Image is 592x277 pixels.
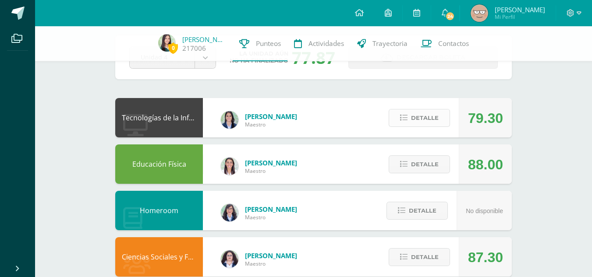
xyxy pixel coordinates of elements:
[115,237,203,277] div: Ciencias Sociales y Formación Ciudadana
[245,167,297,175] span: Maestro
[468,145,503,184] div: 88.00
[372,39,408,48] span: Trayectoria
[389,155,450,173] button: Detalle
[414,26,475,61] a: Contactos
[245,205,297,214] span: [PERSON_NAME]
[221,204,238,221] img: 01c6c64f30021d4204c203f22eb207bb.png
[256,39,281,48] span: Punteos
[438,39,469,48] span: Contactos
[468,98,503,138] div: 79.30
[182,44,206,53] a: 217006
[245,158,297,167] span: [PERSON_NAME]
[221,158,238,175] img: 68dbb99899dc55733cac1a14d9d2f825.png
[115,98,203,137] div: Tecnologías de la Información y Comunicación: Computación
[308,39,344,48] span: Actividades
[233,26,287,61] a: Punteos
[182,35,226,44] a: [PERSON_NAME]
[158,34,176,52] img: 8d8ff8015fc9a34b1522a419096e4ceb.png
[168,42,178,53] span: 0
[287,26,351,61] a: Actividades
[495,13,545,21] span: Mi Perfil
[411,249,439,265] span: Detalle
[386,202,448,220] button: Detalle
[245,214,297,221] span: Maestro
[466,207,503,214] span: No disponible
[468,238,503,277] div: 87.30
[115,144,203,184] div: Educación Física
[409,203,436,219] span: Detalle
[245,260,297,267] span: Maestro
[411,110,439,126] span: Detalle
[411,156,439,172] span: Detalle
[221,111,238,129] img: 7489ccb779e23ff9f2c3e89c21f82ed0.png
[445,11,455,21] span: 24
[221,250,238,268] img: ba02aa29de7e60e5f6614f4096ff8928.png
[389,248,450,266] button: Detalle
[245,251,297,260] span: [PERSON_NAME]
[471,4,488,22] img: 5ec471dfff4524e1748c7413bc86834f.png
[495,5,545,14] span: [PERSON_NAME]
[389,109,450,127] button: Detalle
[351,26,414,61] a: Trayectoria
[245,121,297,128] span: Maestro
[115,191,203,230] div: Homeroom
[245,112,297,121] span: [PERSON_NAME]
